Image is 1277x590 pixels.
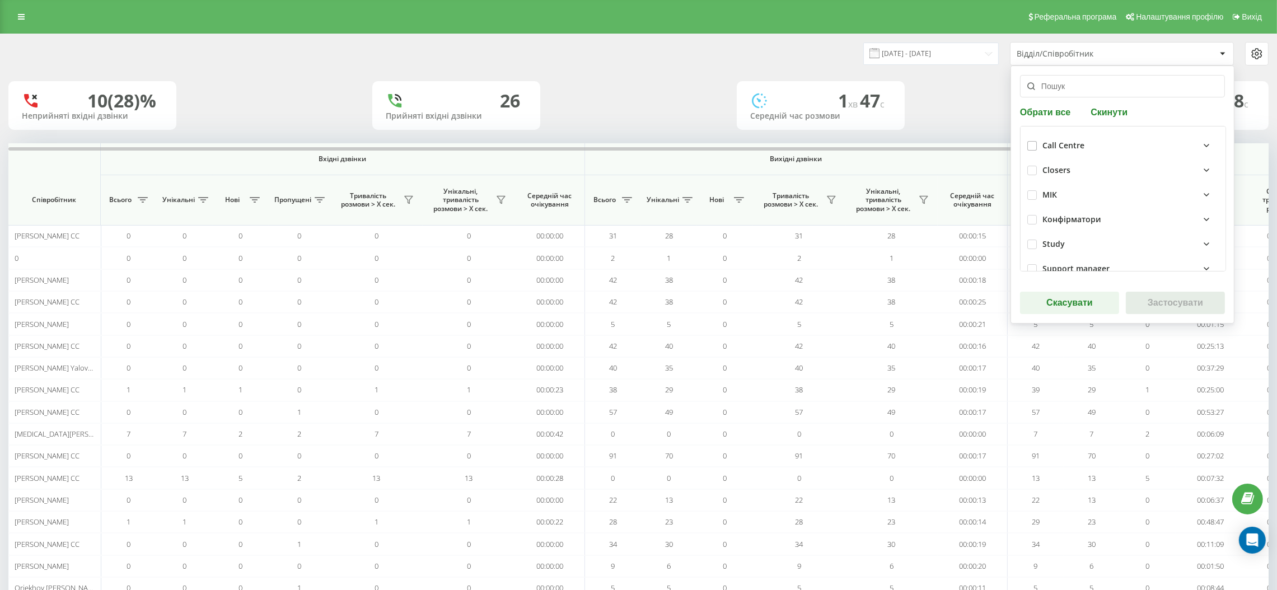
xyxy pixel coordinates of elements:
[239,385,243,395] span: 1
[723,297,727,307] span: 0
[1146,451,1150,461] span: 0
[1035,12,1117,21] span: Реферальна програма
[1090,429,1094,439] span: 7
[375,385,378,395] span: 1
[591,195,619,204] span: Всього
[183,297,187,307] span: 0
[938,225,1008,247] td: 00:00:15
[1032,451,1040,461] span: 91
[938,291,1008,313] td: 00:00:25
[515,357,585,379] td: 00:00:00
[1088,407,1096,417] span: 49
[375,341,378,351] span: 0
[723,539,727,549] span: 0
[467,275,471,285] span: 0
[1032,517,1040,527] span: 29
[515,247,585,269] td: 00:00:00
[796,451,803,461] span: 91
[1020,106,1074,117] button: Обрати все
[183,451,187,461] span: 0
[239,363,243,373] span: 0
[888,297,896,307] span: 38
[127,297,131,307] span: 0
[1088,495,1096,505] span: 13
[515,401,585,423] td: 00:00:00
[723,385,727,395] span: 0
[723,473,727,483] span: 0
[1032,407,1040,417] span: 57
[87,90,156,111] div: 10 (28)%
[15,517,69,527] span: [PERSON_NAME]
[796,407,803,417] span: 57
[1146,473,1150,483] span: 5
[665,363,673,373] span: 35
[1088,539,1096,549] span: 30
[127,385,131,395] span: 1
[127,231,131,241] span: 0
[647,195,679,204] span: Унікальні
[239,539,243,549] span: 0
[375,451,378,461] span: 0
[880,98,885,110] span: c
[1146,495,1150,505] span: 0
[375,231,378,241] span: 0
[609,363,617,373] span: 40
[611,319,615,329] span: 5
[609,297,617,307] span: 42
[888,363,896,373] span: 35
[515,291,585,313] td: 00:00:00
[239,231,243,241] span: 0
[723,363,727,373] span: 0
[723,231,727,241] span: 0
[515,445,585,467] td: 00:00:00
[239,473,243,483] span: 5
[15,297,79,307] span: [PERSON_NAME] CC
[127,275,131,285] span: 0
[127,517,131,527] span: 1
[239,451,243,461] span: 0
[467,253,471,263] span: 0
[1146,429,1150,439] span: 2
[860,88,885,113] span: 47
[750,111,891,121] div: Середній час розмови
[515,423,585,445] td: 00:00:42
[183,385,187,395] span: 1
[336,191,400,209] span: Тривалість розмови > Х сек.
[890,429,894,439] span: 0
[888,517,896,527] span: 23
[1032,385,1040,395] span: 39
[838,88,860,113] span: 1
[1087,106,1131,117] button: Скинути
[1088,517,1096,527] span: 23
[1146,363,1150,373] span: 0
[1020,75,1225,97] input: Пошук
[183,253,187,263] span: 0
[467,429,471,439] span: 7
[609,341,617,351] span: 42
[127,363,131,373] span: 0
[665,451,673,461] span: 70
[1020,292,1119,314] button: Скасувати
[298,407,302,417] span: 1
[1042,264,1110,274] div: Support manager
[1042,190,1057,200] div: МІК
[1176,489,1246,511] td: 00:06:37
[375,275,378,285] span: 0
[1126,292,1225,314] button: Застосувати
[106,195,134,204] span: Всього
[938,313,1008,335] td: 00:00:21
[183,363,187,373] span: 0
[888,385,896,395] span: 29
[127,495,131,505] span: 0
[723,451,727,461] span: 0
[665,407,673,417] span: 49
[759,191,823,209] span: Тривалість розмови > Х сек.
[22,111,163,121] div: Неприйняті вхідні дзвінки
[609,495,617,505] span: 22
[1032,341,1040,351] span: 42
[1146,319,1150,329] span: 0
[1176,445,1246,467] td: 00:27:02
[467,385,471,395] span: 1
[1224,88,1248,113] span: 18
[1176,467,1246,489] td: 00:07:32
